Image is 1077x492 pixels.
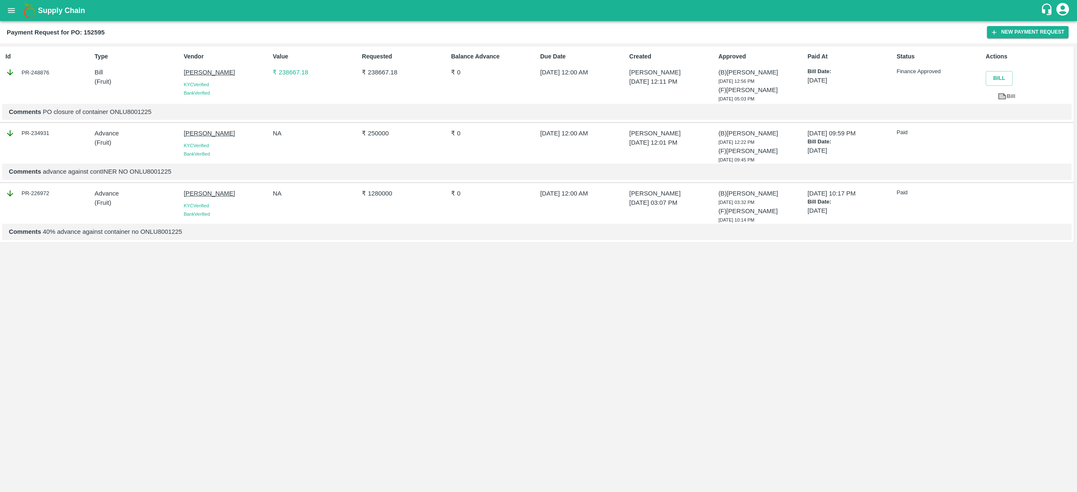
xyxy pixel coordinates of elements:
[807,138,893,146] p: Bill Date:
[451,189,537,198] p: ₹ 0
[273,68,358,77] p: ₹ 238667.18
[540,129,626,138] p: [DATE] 12:00 AM
[540,52,626,61] p: Due Date
[719,140,755,145] span: [DATE] 12:22 PM
[184,143,209,148] span: KYC Verified
[629,198,715,207] p: [DATE] 03:07 PM
[987,26,1069,38] button: New Payment Request
[897,52,982,61] p: Status
[719,96,755,101] span: [DATE] 05:03 PM
[719,206,804,216] p: (F) [PERSON_NAME]
[184,129,270,138] p: [PERSON_NAME]
[540,68,626,77] p: [DATE] 12:00 AM
[21,2,38,19] img: logo
[95,189,180,198] p: Advance
[719,200,755,205] span: [DATE] 03:32 PM
[184,212,210,217] span: Bank Verified
[719,79,755,84] span: [DATE] 12:56 PM
[273,189,358,198] p: NA
[95,129,180,138] p: Advance
[807,189,893,198] p: [DATE] 10:17 PM
[362,52,448,61] p: Requested
[629,68,715,77] p: [PERSON_NAME]
[95,68,180,77] p: Bill
[7,29,105,36] b: Payment Request for PO: 152595
[629,77,715,86] p: [DATE] 12:11 PM
[95,198,180,207] p: ( Fruit )
[807,206,893,215] p: [DATE]
[807,76,893,85] p: [DATE]
[807,52,893,61] p: Paid At
[629,189,715,198] p: [PERSON_NAME]
[38,6,85,15] b: Supply Chain
[362,129,448,138] p: ₹ 250000
[184,151,210,156] span: Bank Verified
[897,129,982,137] p: Paid
[719,217,755,222] span: [DATE] 10:14 PM
[5,129,91,138] div: PR-234931
[2,1,21,20] button: open drawer
[273,129,358,138] p: NA
[719,146,804,156] p: (F) [PERSON_NAME]
[9,168,41,175] b: Comments
[986,71,1013,86] button: Bill
[184,68,270,77] p: [PERSON_NAME]
[807,146,893,155] p: [DATE]
[1040,3,1055,18] div: customer-support
[897,189,982,197] p: Paid
[807,68,893,76] p: Bill Date:
[629,138,715,147] p: [DATE] 12:01 PM
[95,52,180,61] p: Type
[5,189,91,198] div: PR-226972
[5,52,91,61] p: Id
[38,5,1040,16] a: Supply Chain
[9,228,41,235] b: Comments
[184,82,209,87] span: KYC Verified
[184,203,209,208] span: KYC Verified
[540,189,626,198] p: [DATE] 12:00 AM
[451,68,537,77] p: ₹ 0
[9,107,1065,116] p: PO closure of container ONLU8001225
[9,167,1065,176] p: advance against contINER NO ONLU8001225
[719,129,804,138] p: (B) [PERSON_NAME]
[719,68,804,77] p: (B) [PERSON_NAME]
[451,52,537,61] p: Balance Advance
[9,227,1065,236] p: 40% advance against container no ONLU8001225
[273,52,358,61] p: Value
[897,68,982,76] p: Finance Approved
[986,52,1072,61] p: Actions
[362,68,448,77] p: ₹ 238667.18
[362,189,448,198] p: ₹ 1280000
[807,198,893,206] p: Bill Date:
[719,157,755,162] span: [DATE] 09:45 PM
[807,129,893,138] p: [DATE] 09:59 PM
[184,52,270,61] p: Vendor
[719,52,804,61] p: Approved
[986,89,1027,104] a: Bill
[629,52,715,61] p: Created
[719,85,804,95] p: (F) [PERSON_NAME]
[95,138,180,147] p: ( Fruit )
[5,68,91,77] div: PR-248876
[184,189,270,198] p: [PERSON_NAME]
[9,108,41,115] b: Comments
[184,90,210,95] span: Bank Verified
[451,129,537,138] p: ₹ 0
[1055,2,1070,19] div: account of current user
[95,77,180,86] p: ( Fruit )
[719,189,804,198] p: (B) [PERSON_NAME]
[629,129,715,138] p: [PERSON_NAME]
